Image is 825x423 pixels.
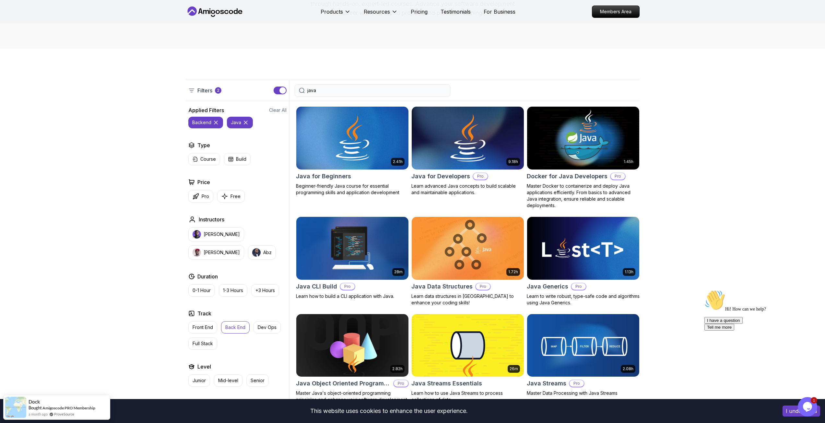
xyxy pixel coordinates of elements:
[193,340,213,347] p: Full Stack
[217,88,219,93] p: 2
[214,374,242,387] button: Mid-level
[200,156,216,162] p: Course
[702,287,819,394] iframe: chat widget
[188,284,215,297] button: 0-1 Hour
[510,366,518,371] p: 26m
[296,379,391,388] h2: Java Object Oriented Programming
[54,411,74,417] a: ProveSource
[340,283,355,290] p: Pro
[197,273,218,280] h2: Duration
[221,321,250,334] button: Back End
[411,8,428,16] p: Pricing
[484,8,515,16] a: For Business
[412,217,524,280] img: Java Data Structures card
[231,119,241,126] p: java
[411,314,524,403] a: Java Streams Essentials card26mJava Streams EssentialsLearn how to use Java Streams to process co...
[411,293,524,306] p: Learn data structures in [GEOGRAPHIC_DATA] to enhance your coding skills!
[527,106,640,209] a: Docker for Java Developers card1.45hDocker for Java DevelopersProMaster Docker to containerize an...
[625,269,633,275] p: 1.13h
[296,217,408,280] img: Java CLI Build card
[197,363,211,370] h2: Level
[219,284,247,297] button: 1-3 Hours
[199,216,224,223] h2: Instructors
[197,141,210,149] h2: Type
[263,249,272,256] p: Abz
[393,159,403,164] p: 2.41h
[296,183,409,196] p: Beginner-friendly Java course for essential programming skills and application development
[252,248,261,257] img: instructor img
[188,374,210,387] button: Junior
[441,8,471,16] p: Testimonials
[611,173,625,180] p: Pro
[783,405,820,417] button: Accept cookies
[251,284,279,297] button: +3 Hours
[473,173,488,180] p: Pro
[204,231,240,238] p: [PERSON_NAME]
[188,321,217,334] button: Front End
[258,324,277,331] p: Dev Ops
[251,377,265,384] p: Senior
[296,293,409,300] p: Learn how to build a CLI application with Java.
[394,269,403,275] p: 28m
[197,87,212,94] p: Filters
[296,107,408,170] img: Java for Beginners card
[246,374,269,387] button: Senior
[411,282,473,291] h2: Java Data Structures
[188,245,244,260] button: instructor img[PERSON_NAME]
[624,159,633,164] p: 1.45h
[217,190,245,203] button: Free
[527,217,640,306] a: Java Generics card1.13hJava GenericsProLearn to write robust, type-safe code and algorithms using...
[193,230,201,239] img: instructor img
[527,390,640,396] p: Master Data Processing with Java Streams
[508,159,518,164] p: 9.18h
[5,404,773,418] div: This website uses cookies to enhance the user experience.
[197,310,211,317] h2: Track
[527,314,640,397] a: Java Streams card2.08hJava StreamsProMaster Data Processing with Java Streams
[253,321,281,334] button: Dev Ops
[202,193,209,200] p: Pro
[572,283,586,290] p: Pro
[296,106,409,196] a: Java for Beginners card2.41hJava for BeginnersBeginner-friendly Java course for essential program...
[296,314,408,377] img: Java Object Oriented Programming card
[411,390,524,403] p: Learn how to use Java Streams to process collections of data.
[411,106,524,196] a: Java for Developers card9.18hJava for DevelopersProLearn advanced Java concepts to build scalable...
[527,183,640,209] p: Master Docker to containerize and deploy Java applications efficiently. From basics to advanced J...
[188,153,220,165] button: Course
[204,249,240,256] p: [PERSON_NAME]
[248,245,276,260] button: instructor imgAbz
[255,287,275,294] p: +3 Hours
[411,379,482,388] h2: Java Streams Essentials
[5,397,26,418] img: provesource social proof notification image
[188,227,244,241] button: instructor img[PERSON_NAME]
[3,3,119,43] div: 👋Hi! How can we help?I have a questionTell me more
[296,217,409,300] a: Java CLI Build card28mJava CLI BuildProLearn how to build a CLI application with Java.
[223,287,243,294] p: 1-3 Hours
[476,283,490,290] p: Pro
[188,106,224,114] h2: Applied Filters
[29,405,42,410] span: Bought
[527,107,639,170] img: Docker for Java Developers card
[42,405,95,410] a: Amigoscode PRO Membership
[236,156,246,162] p: Build
[321,8,343,16] p: Products
[225,324,245,331] p: Back End
[307,87,446,94] input: Search Java, React, Spring boot ...
[193,377,206,384] p: Junior
[193,248,201,257] img: instructor img
[411,172,470,181] h2: Java for Developers
[29,399,40,405] span: Dock
[527,217,639,280] img: Java Generics card
[409,105,526,171] img: Java for Developers card
[193,324,213,331] p: Front End
[364,8,398,21] button: Resources
[3,30,41,37] button: I have a question
[411,183,524,196] p: Learn advanced Java concepts to build scalable and maintainable applications.
[296,390,409,409] p: Master Java's object-oriented programming principles and enhance your software development skills.
[296,172,351,181] h2: Java for Beginners
[411,217,524,306] a: Java Data Structures card1.72hJava Data StructuresProLearn data structures in [GEOGRAPHIC_DATA] t...
[3,3,23,23] img: :wave:
[527,282,568,291] h2: Java Generics
[392,366,403,371] p: 2.82h
[218,377,238,384] p: Mid-level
